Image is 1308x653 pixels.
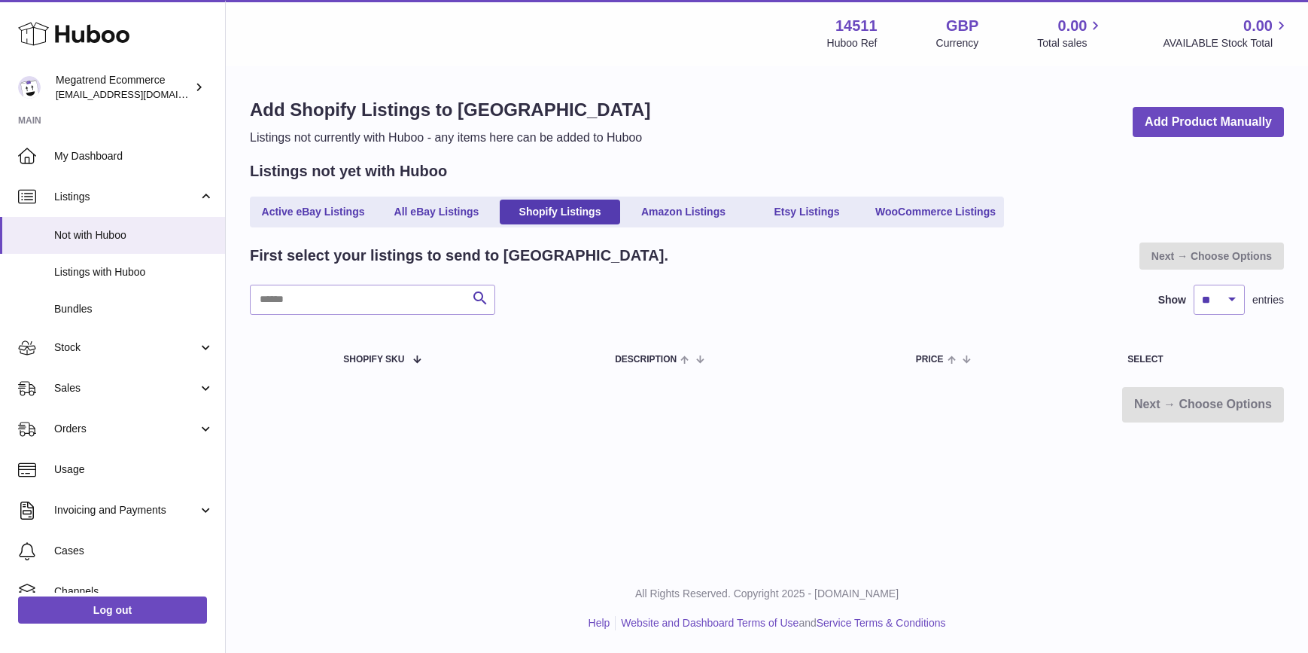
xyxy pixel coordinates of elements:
span: Listings [54,190,198,204]
span: Orders [54,422,198,436]
span: Cases [54,544,214,558]
h2: Listings not yet with Huboo [250,161,447,182]
span: My Dashboard [54,149,214,163]
a: Add Product Manually [1133,107,1284,138]
span: Shopify SKU [343,355,404,365]
a: Etsy Listings [747,200,867,224]
span: entries [1252,293,1284,307]
p: Listings not currently with Huboo - any items here can be added to Huboo [250,130,650,146]
a: Log out [18,597,207,624]
span: Stock [54,340,198,355]
a: Shopify Listings [500,200,620,224]
a: 0.00 AVAILABLE Stock Total [1163,16,1290,50]
img: internalAdmin-14511@internal.huboo.com [18,76,41,99]
div: Megatrend Ecommerce [56,73,191,102]
span: Sales [54,381,198,395]
span: 0.00 [1243,16,1273,36]
span: Price [916,355,944,365]
span: Usage [54,462,214,477]
a: All eBay Listings [376,200,497,224]
span: AVAILABLE Stock Total [1163,36,1290,50]
label: Show [1158,293,1186,307]
div: Currency [936,36,979,50]
a: Service Terms & Conditions [817,617,946,629]
li: and [616,616,945,630]
span: Not with Huboo [54,228,214,243]
a: 0.00 Total sales [1037,16,1104,50]
a: Website and Dashboard Terms of Use [621,617,798,629]
div: Select [1127,355,1269,365]
span: Description [615,355,677,365]
a: Amazon Listings [623,200,744,224]
a: WooCommerce Listings [870,200,1001,224]
strong: 14511 [835,16,878,36]
div: Huboo Ref [827,36,878,50]
span: 0.00 [1058,16,1087,36]
h2: First select your listings to send to [GEOGRAPHIC_DATA]. [250,246,668,266]
a: Help [589,617,610,629]
span: Bundles [54,302,214,316]
strong: GBP [946,16,978,36]
span: Listings with Huboo [54,265,214,279]
a: Active eBay Listings [253,200,373,224]
span: Total sales [1037,36,1104,50]
p: All Rights Reserved. Copyright 2025 - [DOMAIN_NAME] [238,587,1296,601]
span: Channels [54,584,214,599]
span: Invoicing and Payments [54,503,198,517]
span: [EMAIL_ADDRESS][DOMAIN_NAME] [56,88,221,100]
h1: Add Shopify Listings to [GEOGRAPHIC_DATA] [250,98,650,122]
